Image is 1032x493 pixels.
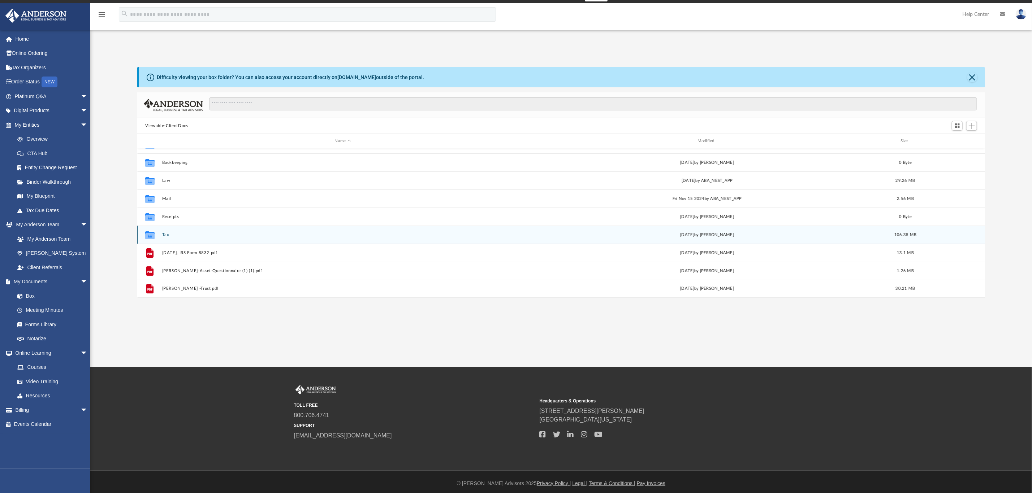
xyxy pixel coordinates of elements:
[5,275,95,289] a: My Documentsarrow_drop_down
[162,178,523,183] button: Law
[10,132,99,147] a: Overview
[98,10,106,19] i: menu
[527,250,888,256] div: [DATE] by [PERSON_NAME]
[527,214,888,220] div: [DATE] by [PERSON_NAME]
[637,480,665,486] a: Pay Invoices
[157,74,424,81] div: Difficulty viewing your box folder? You can also access your account directly on outside of the p...
[10,303,95,318] a: Meeting Minutes
[5,32,99,46] a: Home
[3,9,69,23] img: Anderson Advisors Platinum Portal
[589,480,635,486] a: Terms & Conditions |
[527,178,888,184] div: [DATE] by ABA_NEST_APP
[10,289,91,303] a: Box
[5,104,99,118] a: Digital Productsarrow_drop_down
[573,480,588,486] a: Legal |
[81,104,95,118] span: arrow_drop_down
[5,218,95,232] a: My Anderson Teamarrow_drop_down
[90,480,1032,487] div: © [PERSON_NAME] Advisors 2025
[894,233,916,237] span: 106.38 MB
[10,203,99,218] a: Tax Due Dates
[141,138,159,144] div: id
[294,432,392,439] a: [EMAIL_ADDRESS][DOMAIN_NAME]
[81,403,95,418] span: arrow_drop_down
[540,398,780,404] small: Headquarters & Operations
[897,251,914,255] span: 13.1 MB
[967,72,977,82] button: Close
[81,89,95,104] span: arrow_drop_down
[10,246,95,261] a: [PERSON_NAME] System
[42,77,57,87] div: NEW
[10,175,99,189] a: Binder Walkthrough
[121,10,129,18] i: search
[527,160,888,166] div: [DATE] by [PERSON_NAME]
[294,402,535,409] small: TOLL FREE
[294,422,535,429] small: SUPPORT
[162,196,523,201] button: Mail
[10,389,95,403] a: Resources
[10,360,95,375] a: Courses
[162,232,523,237] button: Tax
[98,14,106,19] a: menu
[294,412,329,418] a: 800.706.4741
[897,269,914,273] span: 1.26 MB
[952,121,963,131] button: Switch to Grid View
[137,148,985,298] div: grid
[10,332,95,346] a: Notarize
[162,214,523,219] button: Receipts
[162,138,523,144] div: Name
[896,179,915,183] span: 29.26 MB
[540,416,632,423] a: [GEOGRAPHIC_DATA][US_STATE]
[5,346,95,360] a: Online Learningarrow_drop_down
[5,46,99,61] a: Online Ordering
[896,287,915,291] span: 30.21 MB
[209,97,977,111] input: Search files and folders
[899,161,912,165] span: 0 Byte
[527,268,888,274] div: [DATE] by [PERSON_NAME]
[162,269,523,273] button: [PERSON_NAME]-Asset-Questionnaire (1) (1).pdf
[10,260,95,275] a: Client Referrals
[81,275,95,289] span: arrow_drop_down
[1016,9,1027,19] img: User Pic
[5,75,99,90] a: Order StatusNEW
[5,60,99,75] a: Tax Organizers
[527,285,888,292] div: [DATE] by [PERSON_NAME]
[162,286,523,291] button: [PERSON_NAME] -Trust.pdf
[10,317,91,332] a: Forms Library
[966,121,977,131] button: Add
[162,250,523,255] button: [DATE], IRS Form 8832.pdf
[5,118,99,132] a: My Entitiesarrow_drop_down
[5,403,99,417] a: Billingarrow_drop_down
[10,161,99,175] a: Entity Change Request
[10,232,91,246] a: My Anderson Team
[537,480,571,486] a: Privacy Policy |
[81,118,95,132] span: arrow_drop_down
[337,74,376,80] a: [DOMAIN_NAME]
[81,218,95,232] span: arrow_drop_down
[527,196,888,202] div: Fri Nov 15 2024 by ABA_NEST_APP
[81,346,95,361] span: arrow_drop_down
[294,385,337,394] img: Anderson Advisors Platinum Portal
[899,215,912,219] span: 0 Byte
[145,123,188,129] button: Viewable-ClientDocs
[540,408,644,414] a: [STREET_ADDRESS][PERSON_NAME]
[527,232,888,238] div: by [PERSON_NAME]
[5,417,99,432] a: Events Calendar
[897,197,914,201] span: 2.56 MB
[526,138,888,144] div: Modified
[10,374,91,389] a: Video Training
[923,138,974,144] div: id
[681,233,695,237] span: [DATE]
[10,189,95,204] a: My Blueprint
[891,138,920,144] div: Size
[5,89,99,104] a: Platinum Q&Aarrow_drop_down
[10,146,99,161] a: CTA Hub
[162,160,523,165] button: Bookkeeping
